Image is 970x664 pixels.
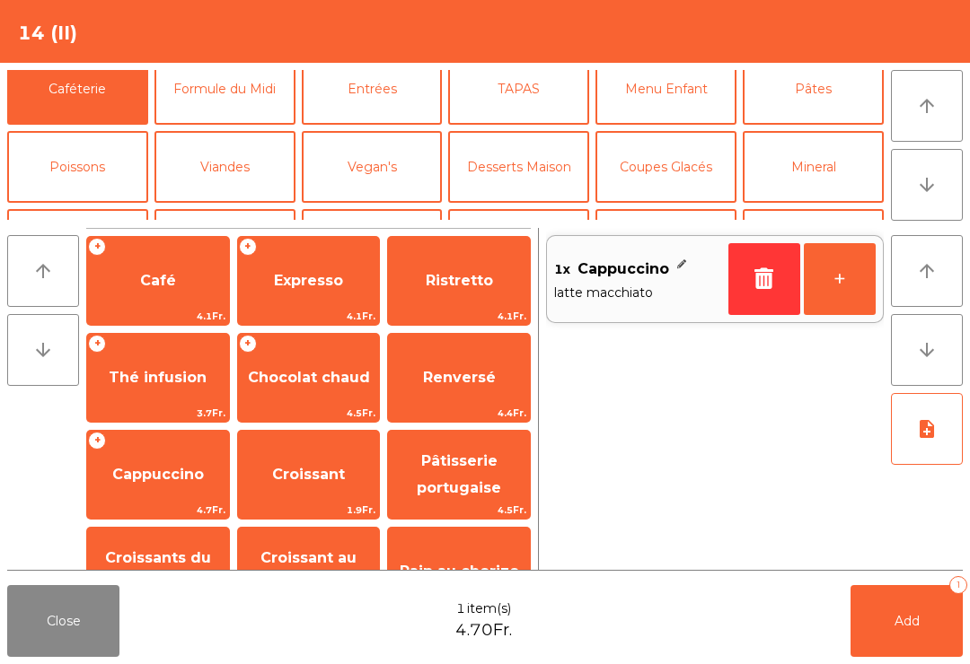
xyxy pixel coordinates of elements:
button: arrow_downward [891,149,963,221]
span: Thé infusion [109,369,207,386]
i: arrow_downward [916,339,938,361]
span: Cappuccino [578,256,669,283]
button: Vin Blanc [154,209,295,281]
span: 4.4Fr. [388,405,530,422]
span: Expresso [274,272,343,289]
div: 1 [949,576,967,594]
i: arrow_downward [916,174,938,196]
span: Croissant [272,466,345,483]
span: + [239,238,257,256]
button: arrow_upward [7,235,79,307]
button: Menu Enfant [595,53,736,125]
span: 1 [456,599,465,618]
span: 4.7Fr. [87,502,229,519]
button: note_add [891,393,963,465]
span: + [239,335,257,353]
button: Viandes [154,131,295,203]
span: 4.1Fr. [87,308,229,325]
span: Renversé [423,369,496,386]
button: Vin Rouge [448,209,589,281]
span: + [88,335,106,353]
button: Bières [7,209,148,281]
span: Chocolat chaud [248,369,370,386]
span: 1x [554,256,570,283]
button: arrow_upward [891,70,963,142]
h4: 14 (II) [18,20,77,47]
span: 1.9Fr. [238,502,380,519]
span: Croissant au chocolat pt [260,549,357,593]
i: arrow_upward [32,260,54,282]
button: Caféterie [7,53,148,125]
span: 4.1Fr. [238,308,380,325]
span: 4.5Fr. [388,502,530,519]
button: Close [7,585,119,657]
span: 4.5Fr. [238,405,380,422]
span: + [88,238,106,256]
button: Poissons [7,131,148,203]
span: 4.1Fr. [388,308,530,325]
span: Pain au chorizo [400,563,519,580]
i: arrow_upward [916,95,938,117]
span: item(s) [467,599,511,618]
button: Cocktails [595,209,736,281]
span: Ristretto [426,272,493,289]
button: + [804,243,876,315]
span: Croissants du Porto [105,549,211,593]
span: Add [895,613,920,629]
button: Desserts Maison [448,131,589,203]
span: + [88,432,106,450]
button: Entrées [302,53,443,125]
i: arrow_downward [32,339,54,361]
i: note_add [916,418,938,440]
button: Vegan's [302,131,443,203]
button: Apéritifs [743,209,884,281]
button: arrow_downward [7,314,79,386]
button: arrow_upward [891,235,963,307]
button: Coupes Glacés [595,131,736,203]
button: Add1 [851,585,963,657]
button: arrow_downward [891,314,963,386]
span: 3.7Fr. [87,405,229,422]
span: latte macchiato [554,283,721,302]
span: Café [140,272,176,289]
span: Pâtisserie portugaise [417,452,501,496]
button: Formule du Midi [154,53,295,125]
button: [PERSON_NAME] [302,209,443,281]
i: arrow_upward [916,260,938,282]
span: 4.70Fr. [455,618,512,642]
span: Cappuccino [112,466,204,483]
button: Pâtes [743,53,884,125]
button: Mineral [743,131,884,203]
button: TAPAS [448,53,589,125]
